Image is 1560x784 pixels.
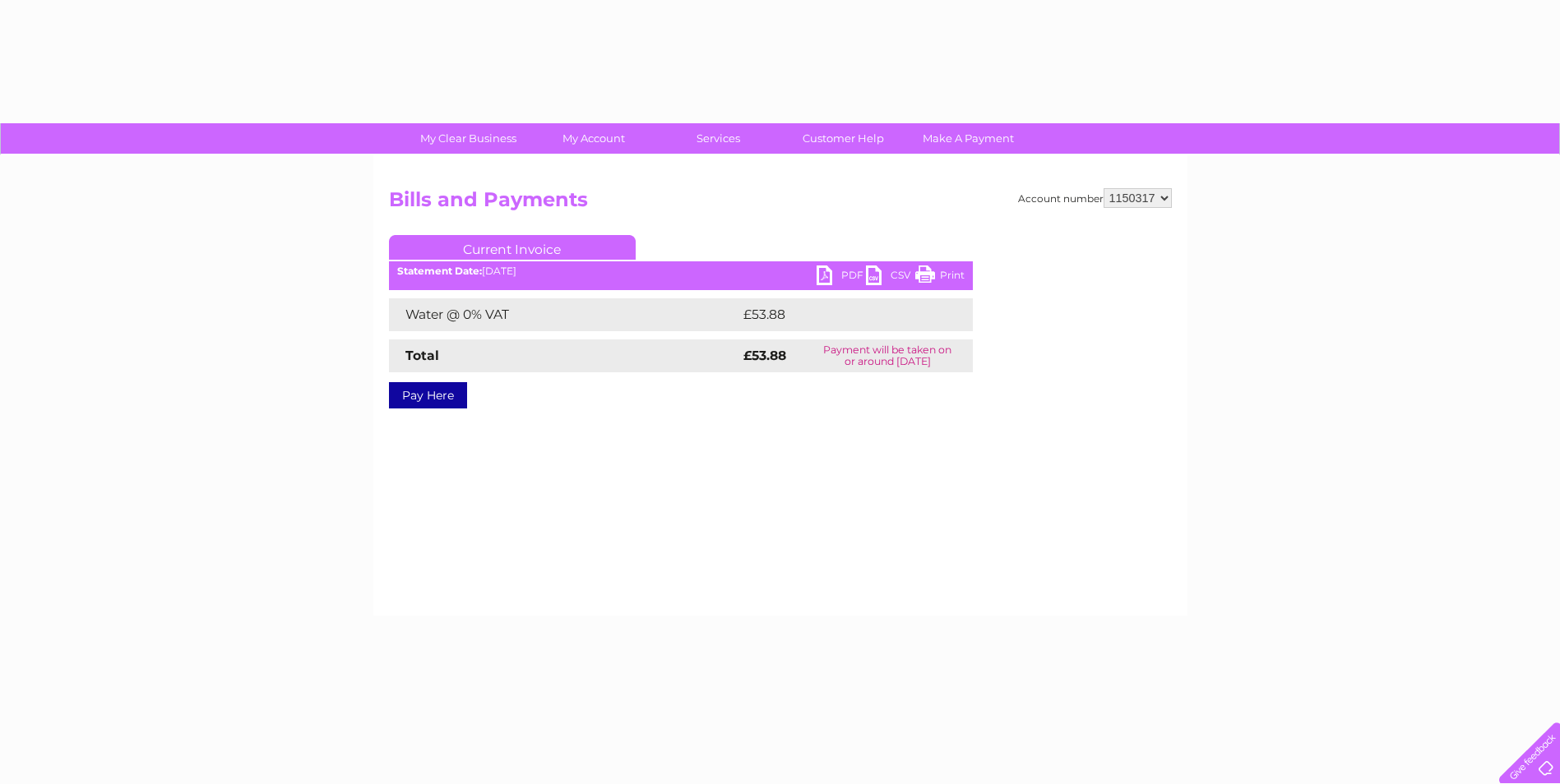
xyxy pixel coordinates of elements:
[739,298,940,331] td: £53.88
[389,382,467,408] a: Pay Here
[397,265,482,277] b: Statement Date:
[389,235,636,260] a: Current Invoice
[866,265,915,289] a: CSV
[743,348,786,363] strong: £53.88
[389,188,1172,219] h2: Bills and Payments
[1018,188,1172,208] div: Account number
[525,123,661,154] a: My Account
[803,339,973,372] td: Payment will be taken on or around [DATE]
[900,123,1036,154] a: Make A Payment
[405,348,439,363] strong: Total
[915,265,965,289] a: Print
[817,265,866,289] a: PDF
[389,298,739,331] td: Water @ 0% VAT
[389,265,973,277] div: [DATE]
[775,123,911,154] a: Customer Help
[400,123,536,154] a: My Clear Business
[650,123,786,154] a: Services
